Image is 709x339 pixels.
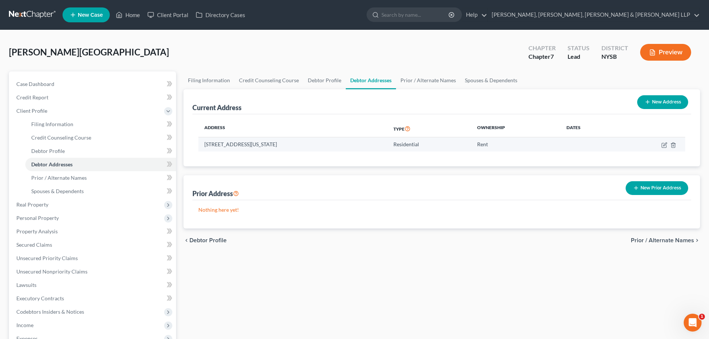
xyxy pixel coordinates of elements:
span: Secured Claims [16,242,52,248]
span: Codebtors Insiders & Notices [16,308,84,315]
span: Executory Contracts [16,295,64,301]
a: Credit Counseling Course [25,131,176,144]
button: chevron_left Debtor Profile [183,237,227,243]
th: Dates [561,120,619,137]
span: 1 [699,314,705,320]
a: Debtor Profile [303,71,346,89]
i: chevron_left [183,237,189,243]
td: Residential [387,137,472,151]
i: chevron_right [694,237,700,243]
a: Prior / Alternate Names [396,71,460,89]
th: Address [198,120,387,137]
div: Status [568,44,590,52]
a: Executory Contracts [10,292,176,305]
a: Debtor Profile [25,144,176,158]
iframe: Intercom live chat [684,314,702,332]
td: Rent [471,137,560,151]
span: Debtor Profile [31,148,65,154]
button: New Prior Address [626,181,688,195]
a: Debtor Addresses [346,71,396,89]
a: Case Dashboard [10,77,176,91]
a: Property Analysis [10,225,176,238]
a: Filing Information [25,118,176,131]
div: District [601,44,628,52]
a: Debtor Addresses [25,158,176,171]
div: Lead [568,52,590,61]
input: Search by name... [381,8,450,22]
span: Unsecured Nonpriority Claims [16,268,87,275]
div: Prior Address [192,189,239,198]
span: [PERSON_NAME][GEOGRAPHIC_DATA] [9,47,169,57]
a: [PERSON_NAME], [PERSON_NAME], [PERSON_NAME] & [PERSON_NAME] LLP [488,8,700,22]
th: Type [387,120,472,137]
span: Prior / Alternate Names [631,237,694,243]
button: Prior / Alternate Names chevron_right [631,237,700,243]
a: Credit Report [10,91,176,104]
a: Spouses & Dependents [460,71,522,89]
td: [STREET_ADDRESS][US_STATE] [198,137,387,151]
p: Nothing here yet! [198,206,685,214]
div: Chapter [528,52,556,61]
span: 7 [550,53,554,60]
span: Income [16,322,33,328]
a: Client Portal [144,8,192,22]
a: Unsecured Nonpriority Claims [10,265,176,278]
a: Lawsuits [10,278,176,292]
a: Help [462,8,487,22]
span: Personal Property [16,215,59,221]
span: Credit Counseling Course [31,134,91,141]
div: NYSB [601,52,628,61]
span: New Case [78,12,103,18]
span: Real Property [16,201,48,208]
span: Prior / Alternate Names [31,175,87,181]
span: Client Profile [16,108,47,114]
span: Lawsuits [16,282,36,288]
span: Case Dashboard [16,81,54,87]
div: Chapter [528,44,556,52]
div: Current Address [192,103,242,112]
a: Spouses & Dependents [25,185,176,198]
a: Home [112,8,144,22]
span: Credit Report [16,94,48,100]
span: Debtor Profile [189,237,227,243]
span: Spouses & Dependents [31,188,84,194]
span: Filing Information [31,121,73,127]
span: Unsecured Priority Claims [16,255,78,261]
span: Debtor Addresses [31,161,73,167]
th: Ownership [471,120,560,137]
a: Unsecured Priority Claims [10,252,176,265]
a: Secured Claims [10,238,176,252]
button: Preview [640,44,691,61]
a: Directory Cases [192,8,249,22]
span: Property Analysis [16,228,58,234]
a: Prior / Alternate Names [25,171,176,185]
a: Credit Counseling Course [234,71,303,89]
button: New Address [637,95,688,109]
a: Filing Information [183,71,234,89]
